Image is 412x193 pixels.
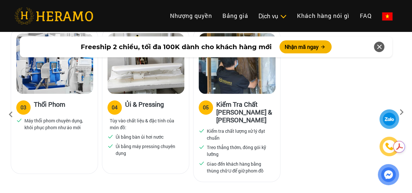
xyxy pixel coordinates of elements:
a: Bảng giá [217,9,253,23]
img: subToggleIcon [280,13,287,20]
img: heramo-quy-trinh-giat-hap-tieu-chuan-buoc-5 [199,33,276,94]
div: 05 [203,103,209,111]
div: Dịch vụ [259,12,287,21]
img: checked.svg [199,128,205,133]
div: 03 [21,103,26,111]
div: 04 [112,103,118,111]
img: checked.svg [199,144,205,150]
p: Ủi bằng máy pressing chuyên dụng [116,143,181,157]
img: phone-icon [386,143,393,150]
p: Treo thẳng thớm, đóng gói kỹ lưỡng [207,144,273,158]
img: checked.svg [16,117,22,123]
p: Máy thổi phom chuyên dụng, khôi phục phom như áo mới [24,117,90,131]
a: Nhượng quyền [165,9,217,23]
img: heramo-quy-trinh-giat-hap-tieu-chuan-buoc-3 [16,33,93,94]
p: Tùy vào chất liệu & đặc tính của món đồ: [110,117,181,131]
img: checked.svg [199,160,205,166]
img: heramo-quy-trinh-giat-hap-tieu-chuan-buoc-4 [107,33,184,94]
h3: Ủi & Pressing [125,100,164,113]
img: checked.svg [107,143,113,149]
button: Nhận mã ngay [279,40,332,53]
p: Giao đến khách hàng bằng thùng chữ U để giữ phom đồ [207,160,273,174]
a: Khách hàng nói gì [292,9,355,23]
p: Ủi bằng bàn ủi hơi nước [116,133,163,140]
p: Kiểm tra chất lượng xử lý đạt chuẩn [207,128,273,141]
a: phone-icon [380,137,398,155]
a: FAQ [355,9,377,23]
img: vn-flag.png [382,12,392,21]
h3: Kiểm Tra Chất [PERSON_NAME] & [PERSON_NAME] [216,100,275,124]
img: checked.svg [107,133,113,139]
span: Freeship 2 chiều, tối đa 100K dành cho khách hàng mới [81,42,272,52]
img: heramo-logo.png [14,7,93,24]
h3: Thổi Phom [34,100,65,113]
